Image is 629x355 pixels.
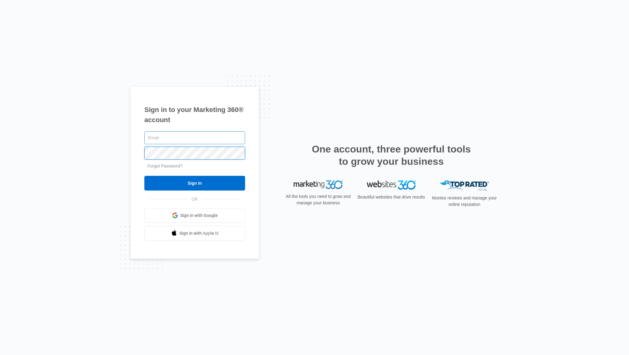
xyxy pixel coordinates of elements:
a: Forgot Password? [147,164,182,168]
span: Sign in with Google [180,212,218,219]
input: Sign In [144,176,245,191]
p: Beautiful websites that drive results [357,194,426,200]
span: OR [187,196,202,203]
keeper-lock: Open Keeper Popup [235,149,242,157]
h1: Sign in to your Marketing 360® account [144,105,245,125]
keeper-lock: Open Keeper Popup [235,134,242,141]
a: Sign in with Apple Id [144,226,245,241]
span: Sign in with Apple Id [179,230,219,237]
img: Top Rated Local [440,180,489,191]
input: Email [144,131,245,144]
img: Marketing 360 [294,180,343,189]
img: Websites 360 [367,180,416,189]
h2: One account, three powerful tools to grow your business [310,143,473,168]
p: All the tools you need to grow and manage your business [284,193,353,206]
a: Sign in with Google [144,208,245,223]
p: Monitor reviews and manage your online reputation [430,195,499,208]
